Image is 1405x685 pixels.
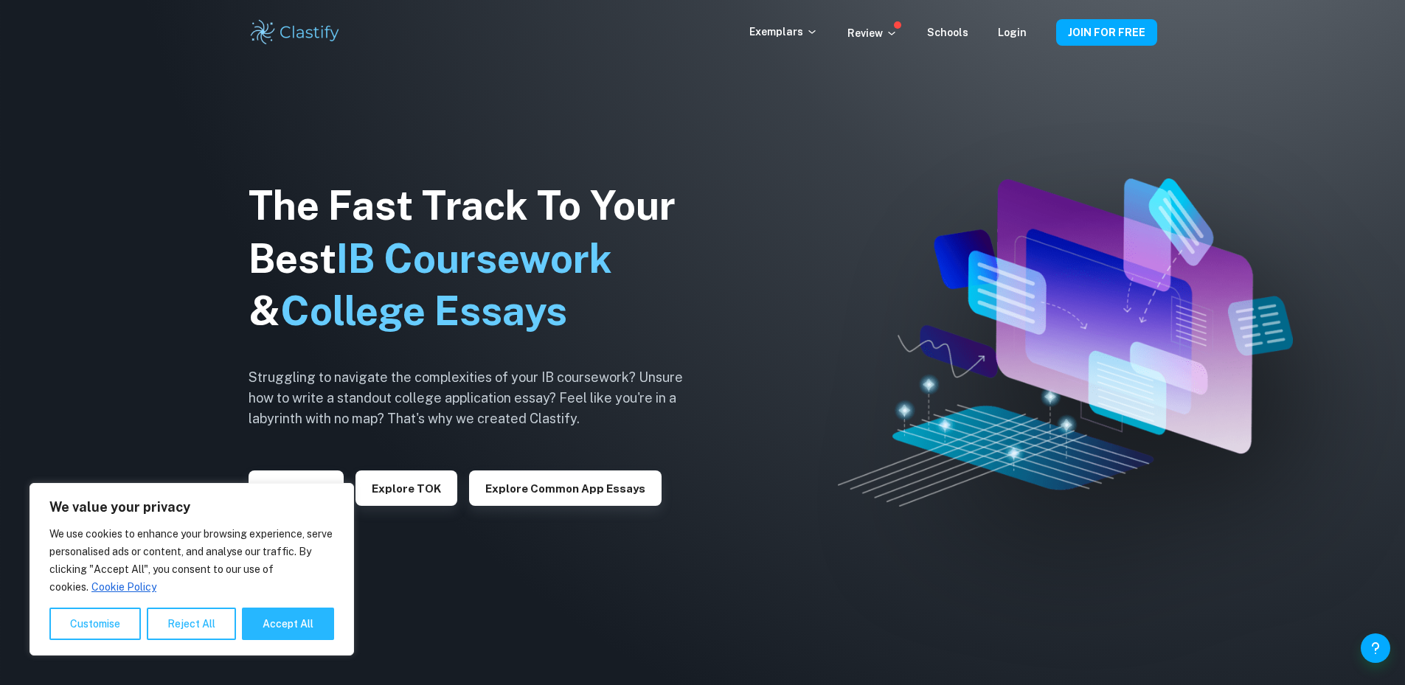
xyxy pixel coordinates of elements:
p: Exemplars [749,24,818,40]
img: Clastify logo [249,18,342,47]
button: Help and Feedback [1361,633,1390,663]
p: Review [847,25,898,41]
a: Login [998,27,1027,38]
button: Reject All [147,608,236,640]
button: Explore Common App essays [469,470,662,506]
span: IB Coursework [336,235,612,282]
a: Explore IAs [249,481,344,495]
p: We use cookies to enhance your browsing experience, serve personalised ads or content, and analys... [49,525,334,596]
a: Cookie Policy [91,580,157,594]
button: Explore TOK [355,470,457,506]
p: We value your privacy [49,498,334,516]
a: Explore Common App essays [469,481,662,495]
button: JOIN FOR FREE [1056,19,1157,46]
a: Schools [927,27,968,38]
button: Explore IAs [249,470,344,506]
h1: The Fast Track To Your Best & [249,179,706,338]
div: We value your privacy [30,483,354,656]
a: Explore TOK [355,481,457,495]
img: Clastify hero [838,178,1293,507]
h6: Struggling to navigate the complexities of your IB coursework? Unsure how to write a standout col... [249,367,706,429]
button: Accept All [242,608,334,640]
span: College Essays [280,288,567,334]
button: Customise [49,608,141,640]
